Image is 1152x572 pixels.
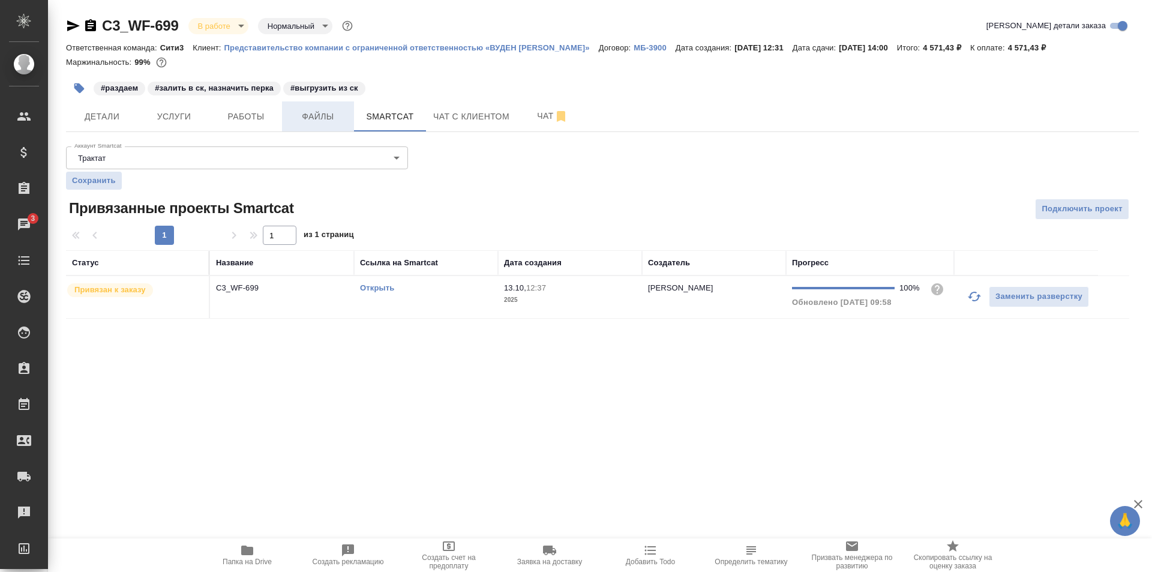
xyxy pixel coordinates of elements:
[193,43,224,52] p: Клиент:
[734,43,793,52] p: [DATE] 12:31
[1008,43,1055,52] p: 4 571,43 ₽
[1115,508,1135,534] span: 🙏
[145,109,203,124] span: Услуги
[194,21,234,31] button: В работе
[599,43,634,52] p: Договор:
[146,82,282,92] span: залить в ск, назначить перка
[83,19,98,33] button: Скопировать ссылку
[304,227,354,245] span: из 1 страниц
[648,283,713,292] p: [PERSON_NAME]
[101,82,138,94] p: #раздаем
[258,18,332,34] div: В работе
[554,109,568,124] svg: Отписаться
[224,43,599,52] p: Представительство компании с ограниченной ответственностью «ВУДЕН [PERSON_NAME]»
[899,282,920,294] div: 100%
[264,21,318,31] button: Нормальный
[504,294,636,306] p: 2025
[1035,199,1129,220] button: Подключить проект
[216,257,253,269] div: Название
[634,43,675,52] p: МБ-3900
[102,17,179,34] a: C3_WF-699
[282,82,367,92] span: выгрузить из ск
[224,42,599,52] a: Представительство компании с ограниченной ответственностью «ВУДЕН [PERSON_NAME]»
[155,82,274,94] p: #залить в ск, назначить перка
[23,212,42,224] span: 3
[74,153,109,163] button: Трактат
[66,43,160,52] p: Ответственная команда:
[839,43,897,52] p: [DATE] 14:00
[986,20,1106,32] span: [PERSON_NAME] детали заказа
[524,109,581,124] span: Чат
[188,18,248,34] div: В работе
[73,109,131,124] span: Детали
[1110,506,1140,536] button: 🙏
[340,18,355,34] button: Доп статусы указывают на важность/срочность заказа
[66,19,80,33] button: Скопировать ссылку для ЯМессенджера
[792,298,892,307] span: Обновлено [DATE] 09:58
[216,282,348,294] p: C3_WF-699
[74,284,146,296] p: Привязан к заказу
[526,283,546,292] p: 12:37
[923,43,970,52] p: 4 571,43 ₽
[66,172,122,190] button: Сохранить
[289,109,347,124] span: Файлы
[3,209,45,239] a: 3
[92,82,146,92] span: раздаем
[217,109,275,124] span: Работы
[154,55,169,70] button: 48.00 RUB;
[160,43,193,52] p: Сити3
[72,175,116,187] span: Сохранить
[634,42,675,52] a: МБ-3900
[66,58,134,67] p: Маржинальность:
[897,43,923,52] p: Итого:
[995,290,1082,304] span: Заменить разверстку
[504,283,526,292] p: 13.10,
[970,43,1008,52] p: К оплате:
[1042,202,1123,216] span: Подключить проект
[792,257,829,269] div: Прогресс
[504,257,562,269] div: Дата создания
[793,43,839,52] p: Дата сдачи:
[989,286,1089,307] button: Заменить разверстку
[648,257,690,269] div: Создатель
[361,109,419,124] span: Smartcat
[676,43,734,52] p: Дата создания:
[66,199,294,218] span: Привязанные проекты Smartcat
[66,146,408,169] div: Трактат
[960,282,989,311] button: Обновить прогресс
[66,75,92,101] button: Добавить тэг
[433,109,509,124] span: Чат с клиентом
[134,58,153,67] p: 99%
[290,82,358,94] p: #выгрузить из ск
[72,257,99,269] div: Статус
[360,283,394,292] a: Открыть
[360,257,438,269] div: Ссылка на Smartcat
